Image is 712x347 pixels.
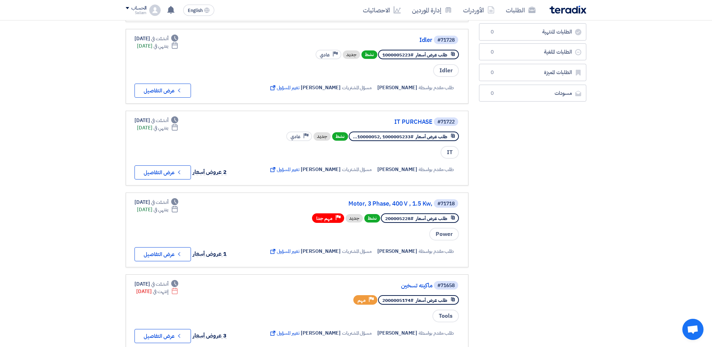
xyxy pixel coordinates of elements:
[342,248,372,255] span: مسؤل المشتريات
[151,35,168,42] span: أنشئت في
[479,23,586,41] a: الطلبات المنتهية0
[416,297,447,304] span: طلب عرض أسعار
[488,49,496,56] span: 0
[137,42,178,50] div: [DATE]
[377,166,417,173] span: [PERSON_NAME]
[134,165,191,179] button: عرض التفاصيل
[419,248,454,255] span: طلب مقدم بواسطة
[269,248,300,255] span: تغيير المسؤول
[437,283,455,288] div: #71658
[291,133,300,140] span: عادي
[406,2,457,18] a: إدارة الموردين
[151,280,168,288] span: أنشئت في
[134,247,191,261] button: عرض التفاصيل
[437,120,455,124] div: #71722
[437,201,455,206] div: #71718
[183,5,214,16] button: English
[479,43,586,61] a: الطلبات الملغية0
[134,84,191,98] button: عرض التفاصيل
[441,146,459,159] span: IT
[377,329,417,337] span: [PERSON_NAME]
[193,331,227,340] span: 3 عروض أسعار
[193,168,227,176] span: 2 عروض أسعار
[154,42,168,50] span: ينتهي في
[364,214,380,223] span: نشط
[291,201,432,207] a: Motor, 3 Phase, 400 V , 1.5 Kw,
[301,84,341,91] span: [PERSON_NAME]
[301,329,341,337] span: [PERSON_NAME]
[153,288,168,295] span: إنتهت في
[291,282,432,289] a: ماكينه تسخين
[137,124,178,132] div: [DATE]
[291,37,432,43] a: Idler
[291,119,432,125] a: IT PURCHASE
[134,199,178,206] div: [DATE]
[361,50,377,59] span: نشط
[353,133,413,140] span: #1000005233 ,10000052...
[419,84,454,91] span: طلب مقدم بواسطة
[358,297,366,304] span: مهم
[316,215,333,222] span: مهم جدا
[343,50,360,59] div: جديد
[437,38,455,43] div: #71728
[332,132,348,141] span: نشط
[419,329,454,337] span: طلب مقدم بواسطة
[488,29,496,36] span: 0
[500,2,541,18] a: الطلبات
[269,166,300,173] span: تغيير المسؤول
[433,64,459,77] span: Idler
[154,124,168,132] span: ينتهي في
[416,51,447,58] span: طلب عرض أسعار
[136,288,178,295] div: [DATE]
[416,215,447,222] span: طلب عرض أسعار
[320,51,330,58] span: عادي
[342,166,372,173] span: مسؤل المشتريات
[457,2,500,18] a: الأوردرات
[346,214,363,223] div: جديد
[149,5,161,16] img: profile_test.png
[382,51,413,58] span: #1000005223
[419,166,454,173] span: طلب مقدم بواسطة
[137,206,178,213] div: [DATE]
[193,250,227,258] span: 1 عروض أسعار
[151,199,168,206] span: أنشئت في
[126,11,146,15] div: Sallam
[377,84,417,91] span: [PERSON_NAME]
[488,90,496,97] span: 0
[269,84,300,91] span: تغيير المسؤول
[479,85,586,102] a: مسودات0
[429,228,459,241] span: Power
[479,64,586,81] a: الطلبات المميزة0
[682,319,704,340] div: Open chat
[357,2,406,18] a: الاحصائيات
[134,329,191,343] button: عرض التفاصيل
[269,329,300,337] span: تغيير المسؤول
[385,215,413,222] span: #200005228
[377,248,417,255] span: [PERSON_NAME]
[416,133,447,140] span: طلب عرض أسعار
[301,166,341,173] span: [PERSON_NAME]
[488,69,496,76] span: 0
[134,117,178,124] div: [DATE]
[134,35,178,42] div: [DATE]
[342,84,372,91] span: مسؤل المشتريات
[342,329,372,337] span: مسؤل المشتريات
[550,6,586,14] img: Teradix logo
[134,280,178,288] div: [DATE]
[313,132,331,141] div: جديد
[301,248,341,255] span: [PERSON_NAME]
[151,117,168,124] span: أنشئت في
[131,5,146,11] div: الحساب
[432,310,459,322] span: Tools
[382,297,413,304] span: #2000005174
[188,8,203,13] span: English
[154,206,168,213] span: ينتهي في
